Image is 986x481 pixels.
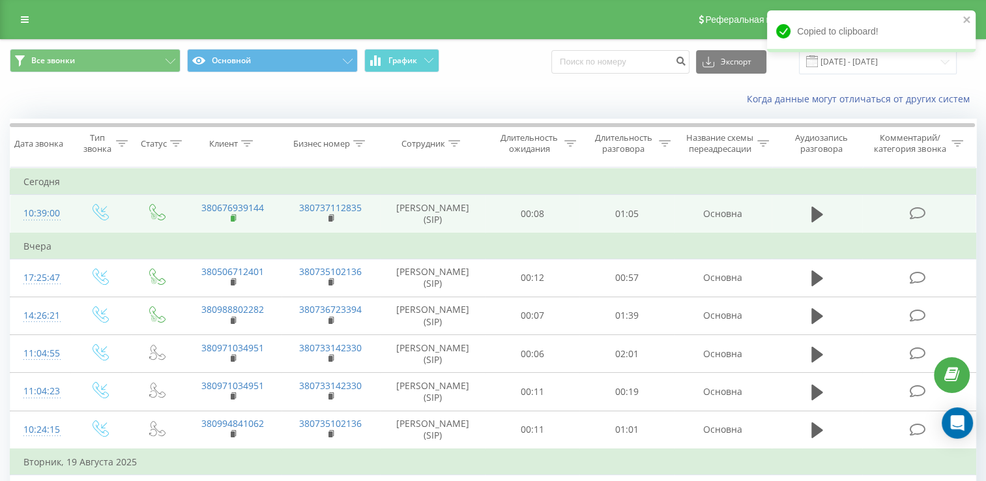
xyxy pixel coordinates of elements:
[674,259,772,297] td: Основна
[486,411,580,449] td: 00:11
[674,411,772,449] td: Основна
[23,265,57,291] div: 17:25:47
[705,14,812,25] span: Реферальная программа
[486,259,580,297] td: 00:12
[579,335,674,373] td: 02:01
[486,195,580,233] td: 00:08
[141,138,167,149] div: Статус
[201,303,264,315] a: 380988802282
[293,138,350,149] div: Бизнес номер
[674,195,772,233] td: Основна
[201,265,264,278] a: 380506712401
[299,379,362,392] a: 380733142330
[579,259,674,297] td: 00:57
[299,201,362,214] a: 380737112835
[486,335,580,373] td: 00:06
[486,373,580,411] td: 00:11
[579,411,674,449] td: 01:01
[696,50,766,74] button: Экспорт
[579,373,674,411] td: 00:19
[10,49,181,72] button: Все звонки
[23,417,57,443] div: 10:24:15
[31,55,75,66] span: Все звонки
[187,49,358,72] button: Основной
[209,138,238,149] div: Клиент
[10,233,976,259] td: Вчера
[380,259,486,297] td: [PERSON_NAME] (SIP)
[299,417,362,430] a: 380735102136
[201,417,264,430] a: 380994841062
[201,201,264,214] a: 380676939144
[201,342,264,354] a: 380971034951
[942,407,973,439] div: Open Intercom Messenger
[380,411,486,449] td: [PERSON_NAME] (SIP)
[380,195,486,233] td: [PERSON_NAME] (SIP)
[380,373,486,411] td: [PERSON_NAME] (SIP)
[591,132,656,154] div: Длительность разговора
[10,169,976,195] td: Сегодня
[579,195,674,233] td: 01:05
[674,335,772,373] td: Основна
[299,303,362,315] a: 380736723394
[963,14,972,27] button: close
[380,335,486,373] td: [PERSON_NAME] (SIP)
[201,379,264,392] a: 380971034951
[23,303,57,328] div: 14:26:21
[23,201,57,226] div: 10:39:00
[23,341,57,366] div: 11:04:55
[14,138,63,149] div: Дата звонка
[686,132,754,154] div: Название схемы переадресации
[674,297,772,334] td: Основна
[579,297,674,334] td: 01:39
[388,56,417,65] span: График
[497,132,562,154] div: Длительность ожидания
[872,132,948,154] div: Комментарий/категория звонка
[486,297,580,334] td: 00:07
[747,93,976,105] a: Когда данные могут отличаться от других систем
[299,342,362,354] a: 380733142330
[551,50,689,74] input: Поиск по номеру
[784,132,860,154] div: Аудиозапись разговора
[380,297,486,334] td: [PERSON_NAME] (SIP)
[82,132,113,154] div: Тип звонка
[767,10,976,52] div: Copied to clipboard!
[299,265,362,278] a: 380735102136
[23,379,57,404] div: 11:04:23
[10,449,976,475] td: Вторник, 19 Августа 2025
[364,49,439,72] button: График
[674,373,772,411] td: Основна
[401,138,445,149] div: Сотрудник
